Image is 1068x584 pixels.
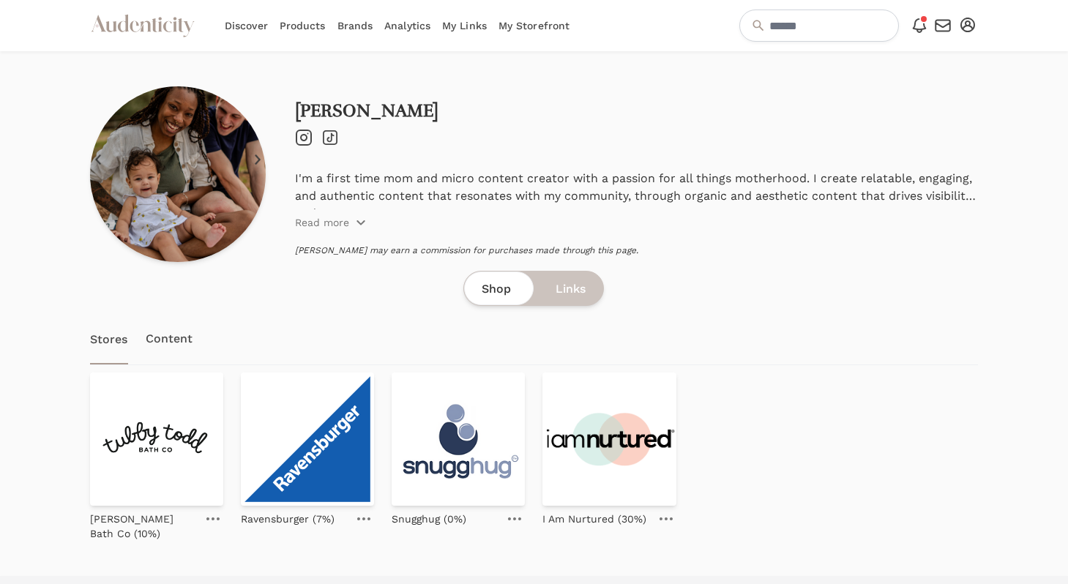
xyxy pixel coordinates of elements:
[241,506,335,526] a: Ravensburger (7%)
[392,512,466,526] p: Snugghug (0%)
[90,373,223,506] img: 6377c314713fef476d04749f_tubbytoddlogo-2-p-2600.png
[295,170,978,205] p: I'm a first time mom and micro content creator with a passion for all things motherhood. I create...
[556,280,586,298] span: Links
[295,244,978,256] p: [PERSON_NAME] may earn a commission for purchases made through this page.
[295,215,349,230] p: Read more
[542,506,646,526] a: I Am Nurtured (30%)
[392,373,525,506] img: snugghug%20logo%20(2).png
[90,512,197,541] p: [PERSON_NAME] Bath Co (10%)
[542,512,646,526] p: I Am Nurtured (30%)
[90,86,266,262] img: Profile picture
[146,313,193,364] a: Content
[482,280,511,298] span: Shop
[392,506,466,526] a: Snugghug (0%)
[241,512,335,526] p: Ravensburger (7%)
[241,373,374,506] img: 1200px-Ravensburger_logo.svg.png
[542,373,676,506] img: NEW-LOGO_c9824973-8d00-4a6d-a79d-d2e93ec6dff5.png
[295,215,367,230] button: Read more
[90,313,128,364] a: Stores
[295,100,438,121] a: [PERSON_NAME]
[90,506,197,541] a: [PERSON_NAME] Bath Co (10%)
